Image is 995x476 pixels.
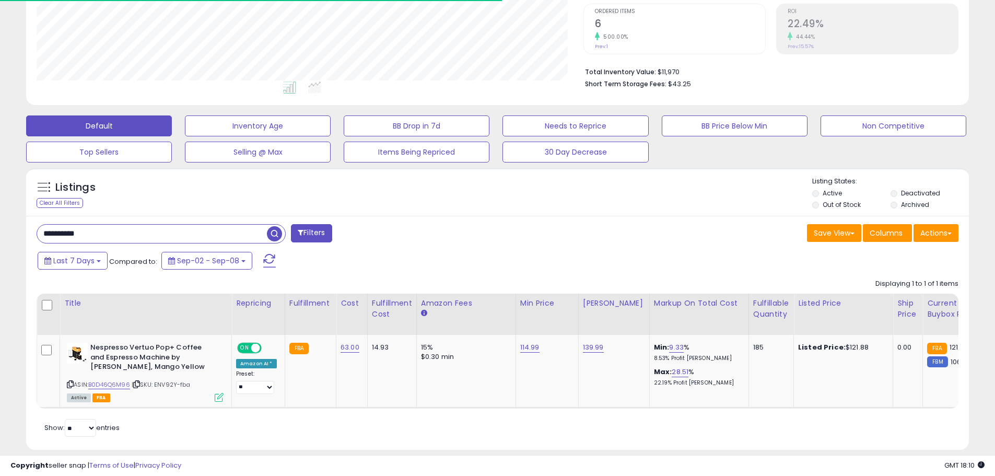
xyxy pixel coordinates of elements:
[654,343,741,362] div: %
[927,356,947,367] small: FBM
[821,115,966,136] button: Non Competitive
[260,344,277,353] span: OFF
[89,460,134,470] a: Terms of Use
[668,79,691,89] span: $43.25
[341,298,363,309] div: Cost
[236,298,280,309] div: Repricing
[788,43,814,50] small: Prev: 15.57%
[236,359,277,368] div: Amazon AI *
[649,294,748,335] th: The percentage added to the cost of goods (COGS) that forms the calculator for Min & Max prices.
[863,224,912,242] button: Columns
[44,423,120,433] span: Show: entries
[236,370,277,394] div: Preset:
[38,252,108,270] button: Last 7 Days
[502,115,648,136] button: Needs to Reprice
[344,142,489,162] button: Items Being Repriced
[812,177,969,187] p: Listing States:
[421,298,511,309] div: Amazon Fees
[291,224,332,242] button: Filters
[654,367,741,387] div: %
[753,343,786,352] div: 185
[823,189,842,198] label: Active
[595,9,765,15] span: Ordered Items
[585,79,666,88] b: Short Term Storage Fees:
[654,342,670,352] b: Min:
[901,200,929,209] label: Archived
[344,115,489,136] button: BB Drop in 7d
[788,9,958,15] span: ROI
[897,343,915,352] div: 0.00
[289,298,332,309] div: Fulfillment
[870,228,903,238] span: Columns
[37,198,83,208] div: Clear All Filters
[654,367,672,377] b: Max:
[520,342,540,353] a: 114.99
[823,200,861,209] label: Out of Stock
[798,342,846,352] b: Listed Price:
[502,142,648,162] button: 30 Day Decrease
[654,379,741,387] p: 22.19% Profit [PERSON_NAME]
[654,298,744,309] div: Markup on Total Cost
[669,342,684,353] a: 9.33
[289,343,309,354] small: FBA
[67,343,224,401] div: ASIN:
[92,393,110,402] span: FBA
[67,343,88,364] img: 31GYXCcF7dL._SL40_.jpg
[421,343,508,352] div: 15%
[88,380,130,389] a: B0D46Q6M96
[161,252,252,270] button: Sep-02 - Sep-08
[10,460,49,470] strong: Copyright
[798,298,888,309] div: Listed Price
[53,256,95,266] span: Last 7 Days
[26,142,172,162] button: Top Sellers
[10,461,181,471] div: seller snap | |
[583,298,645,309] div: [PERSON_NAME]
[177,256,239,266] span: Sep-02 - Sep-08
[788,18,958,32] h2: 22.49%
[238,344,251,353] span: ON
[132,380,190,389] span: | SKU: ENV92Y-fba
[600,33,628,41] small: 500.00%
[792,33,815,41] small: 44.44%
[585,67,656,76] b: Total Inventory Value:
[897,298,918,320] div: Ship Price
[109,257,157,266] span: Compared to:
[185,142,331,162] button: Selling @ Max
[135,460,181,470] a: Privacy Policy
[672,367,688,377] a: 28.51
[944,460,985,470] span: 2025-09-16 18:10 GMT
[26,115,172,136] button: Default
[67,393,91,402] span: All listings currently available for purchase on Amazon
[927,298,981,320] div: Current Buybox Price
[595,43,608,50] small: Prev: 1
[421,352,508,362] div: $0.30 min
[901,189,940,198] label: Deactivated
[654,355,741,362] p: 8.53% Profit [PERSON_NAME]
[585,65,951,77] li: $11,970
[372,343,408,352] div: 14.93
[185,115,331,136] button: Inventory Age
[662,115,807,136] button: BB Price Below Min
[520,298,574,309] div: Min Price
[807,224,861,242] button: Save View
[875,279,958,289] div: Displaying 1 to 1 of 1 items
[927,343,946,354] small: FBA
[55,180,96,195] h5: Listings
[950,342,968,352] span: 121.88
[798,343,885,352] div: $121.88
[595,18,765,32] h2: 6
[421,309,427,318] small: Amazon Fees.
[583,342,604,353] a: 139.99
[341,342,359,353] a: 63.00
[90,343,217,375] b: Nespresso Vertuo Pop+ Coffee and Espresso Machine by [PERSON_NAME], Mango Yellow
[372,298,412,320] div: Fulfillment Cost
[951,357,971,367] span: 106.57
[753,298,789,320] div: Fulfillable Quantity
[64,298,227,309] div: Title
[914,224,958,242] button: Actions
